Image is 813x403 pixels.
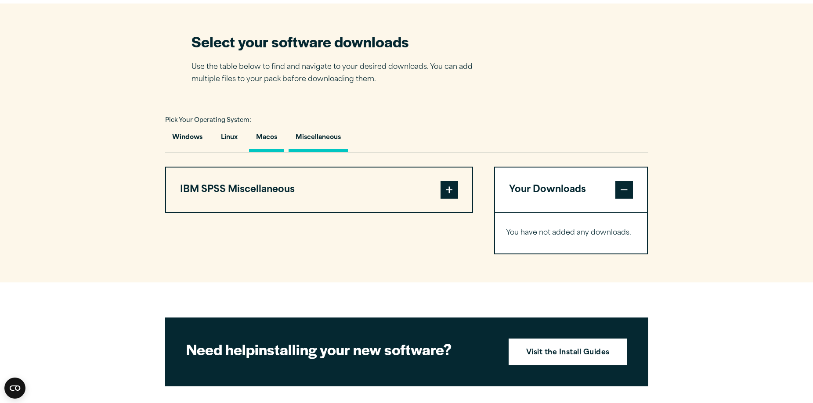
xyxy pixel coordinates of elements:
button: Your Downloads [495,168,647,212]
h2: Select your software downloads [192,32,486,51]
button: IBM SPSS Miscellaneous [166,168,472,212]
button: Open CMP widget [4,378,25,399]
strong: Need help [186,339,255,360]
div: Your Downloads [495,212,647,253]
a: Visit the Install Guides [509,339,627,366]
p: You have not added any downloads. [506,227,636,239]
strong: Visit the Install Guides [526,347,610,359]
h2: installing your new software? [186,339,494,359]
button: Linux [214,127,245,152]
span: Pick Your Operating System: [165,118,251,123]
button: Windows [165,127,210,152]
button: Macos [249,127,284,152]
p: Use the table below to find and navigate to your desired downloads. You can add multiple files to... [192,61,486,86]
button: Miscellaneous [289,127,348,152]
